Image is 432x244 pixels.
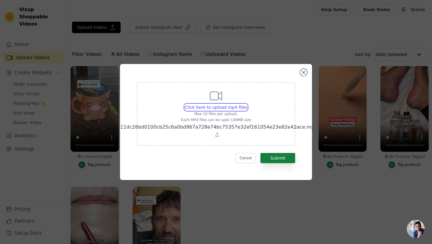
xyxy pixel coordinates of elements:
[407,220,425,238] div: Open chat
[115,124,317,130] span: 5c11dc26bd0100cb25c6a0bd967a728e74bc75357e32ef161054e23e82e42ace.mp4
[300,69,307,76] button: Close modal
[236,153,256,163] button: Cancel
[115,111,317,116] p: Max 10 files per upload.
[260,153,295,163] button: Submit
[115,117,317,122] p: Each MP4 files can be upto 100MB size
[185,105,247,110] span: Click here to upload mp4 files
